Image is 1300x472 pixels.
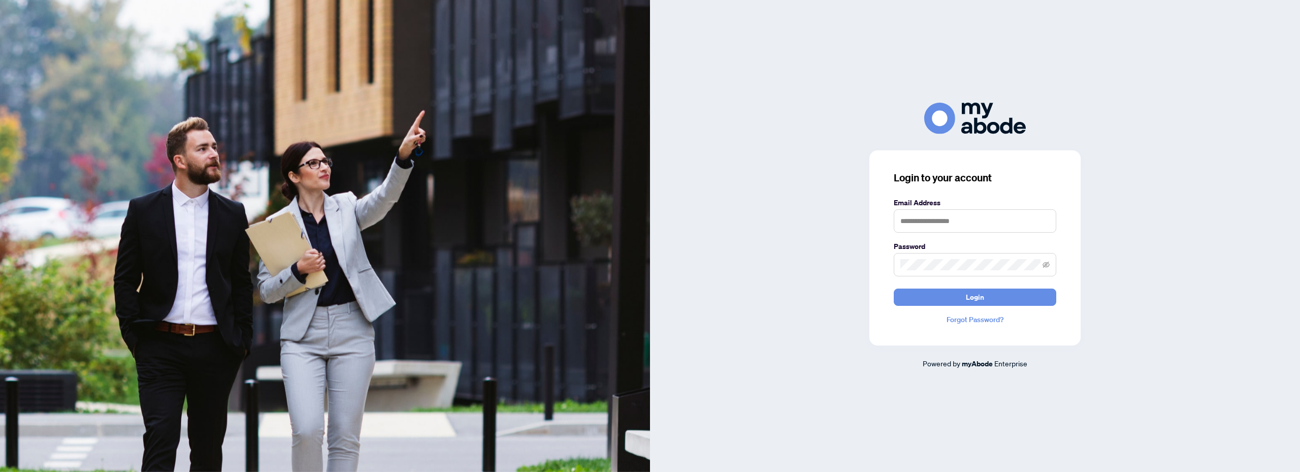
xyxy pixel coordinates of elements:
label: Password [894,241,1056,252]
span: Enterprise [994,359,1027,368]
a: myAbode [962,358,993,369]
a: Forgot Password? [894,314,1056,325]
span: eye-invisible [1043,261,1050,268]
img: ma-logo [924,103,1026,134]
h3: Login to your account [894,171,1056,185]
span: Login [966,289,984,305]
span: Powered by [923,359,960,368]
button: Login [894,289,1056,306]
label: Email Address [894,197,1056,208]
